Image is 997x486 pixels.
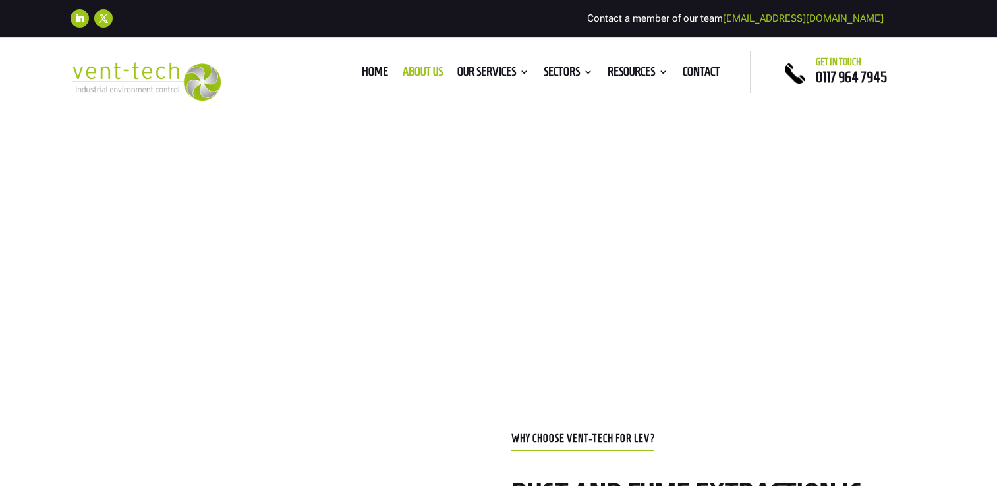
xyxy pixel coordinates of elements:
span: Get in touch [816,57,861,67]
p: Why Choose Vent-Tech for LEV? [511,433,927,444]
a: Home [362,67,388,82]
a: Follow on LinkedIn [71,9,89,28]
img: 2023-09-27T08_35_16.549ZVENT-TECH---Clear-background [71,62,221,101]
a: Resources [608,67,668,82]
a: [EMAIL_ADDRESS][DOMAIN_NAME] [723,13,884,24]
a: About us [403,67,443,82]
span: Contact a member of our team [587,13,884,24]
a: Our Services [457,67,529,82]
a: Contact [683,67,720,82]
a: Sectors [544,67,593,82]
a: Follow on X [94,9,113,28]
a: 0117 964 7945 [816,69,887,85]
